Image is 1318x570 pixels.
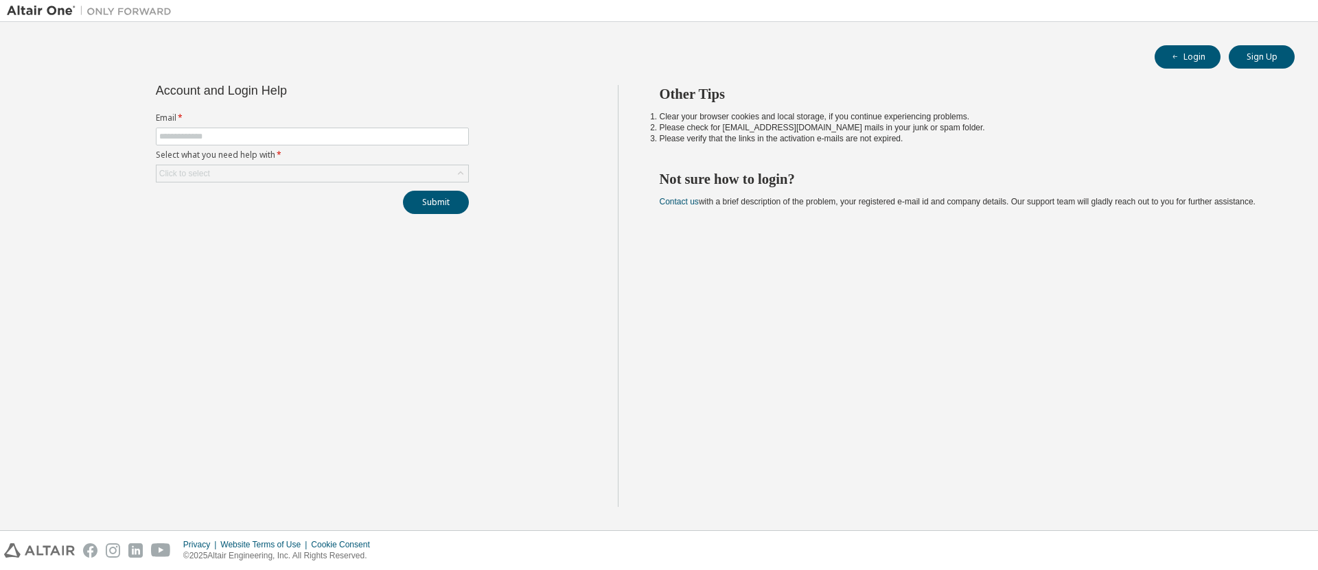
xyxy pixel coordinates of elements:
[151,543,171,558] img: youtube.svg
[660,85,1271,103] h2: Other Tips
[660,122,1271,133] li: Please check for [EMAIL_ADDRESS][DOMAIN_NAME] mails in your junk or spam folder.
[220,539,311,550] div: Website Terms of Use
[157,165,468,182] div: Click to select
[156,85,406,96] div: Account and Login Help
[83,543,97,558] img: facebook.svg
[7,4,178,18] img: Altair One
[1229,45,1295,69] button: Sign Up
[106,543,120,558] img: instagram.svg
[660,197,699,206] a: Contact us
[156,150,469,161] label: Select what you need help with
[128,543,143,558] img: linkedin.svg
[311,539,378,550] div: Cookie Consent
[660,111,1271,122] li: Clear your browser cookies and local storage, if you continue experiencing problems.
[660,133,1271,144] li: Please verify that the links in the activation e-mails are not expired.
[159,168,210,179] div: Click to select
[4,543,75,558] img: altair_logo.svg
[183,539,220,550] div: Privacy
[156,112,469,123] label: Email
[403,191,469,214] button: Submit
[1155,45,1221,69] button: Login
[183,550,378,562] p: © 2025 Altair Engineering, Inc. All Rights Reserved.
[660,170,1271,188] h2: Not sure how to login?
[660,197,1256,206] span: with a brief description of the problem, your registered e-mail id and company details. Our suppo...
